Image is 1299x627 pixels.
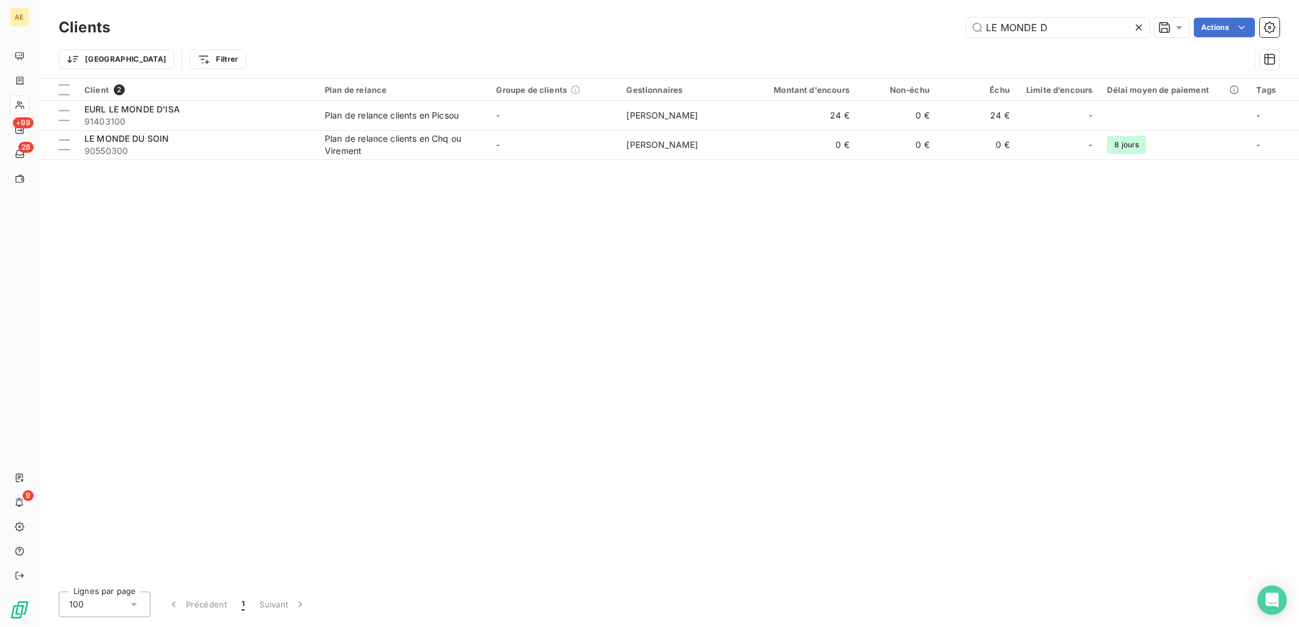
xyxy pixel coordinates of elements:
[84,85,109,95] span: Client
[626,110,698,120] span: [PERSON_NAME]
[10,7,29,27] div: AE
[757,85,849,95] div: Montant d'encours
[234,592,252,617] button: 1
[84,104,180,114] span: EURL LE MONDE D'ISA
[59,50,174,69] button: [GEOGRAPHIC_DATA]
[496,85,567,95] span: Groupe de clients
[84,116,310,128] span: 91403100
[252,592,314,617] button: Suivant
[160,592,234,617] button: Précédent
[626,139,698,150] span: [PERSON_NAME]
[1194,18,1255,37] button: Actions
[23,490,34,501] span: 9
[944,85,1010,95] div: Échu
[864,85,930,95] div: Non-échu
[857,101,937,130] td: 0 €
[1107,136,1146,154] span: 8 jours
[1089,139,1092,151] span: -
[59,16,110,38] h3: Clients
[325,109,459,122] div: Plan de relance clients en Picsou
[966,18,1150,37] input: Rechercher
[242,598,245,610] span: 1
[10,600,29,620] img: Logo LeanPay
[1089,109,1092,122] span: -
[937,130,1017,159] td: 0 €
[18,142,34,153] span: 28
[1256,139,1260,150] span: -
[1257,585,1287,615] div: Open Intercom Messenger
[13,117,34,128] span: +99
[937,101,1017,130] td: 24 €
[325,85,481,95] div: Plan de relance
[190,50,246,69] button: Filtrer
[1256,85,1292,95] div: Tags
[496,139,500,150] span: -
[496,110,500,120] span: -
[749,130,857,159] td: 0 €
[84,145,310,157] span: 90550300
[1107,85,1242,95] div: Délai moyen de paiement
[857,130,937,159] td: 0 €
[626,85,742,95] div: Gestionnaires
[749,101,857,130] td: 24 €
[114,84,125,95] span: 2
[325,133,478,157] div: Plan de relance clients en Chq ou Virement
[84,133,169,144] span: LE MONDE DU SOIN
[69,598,84,610] span: 100
[1024,85,1093,95] div: Limite d’encours
[1256,110,1260,120] span: -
